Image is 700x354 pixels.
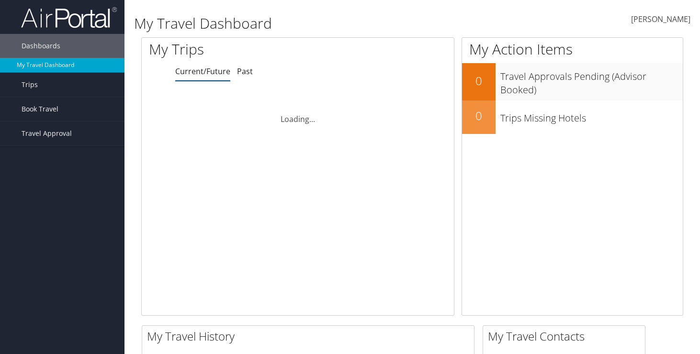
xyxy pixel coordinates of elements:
h3: Trips Missing Hotels [500,107,683,125]
span: Travel Approval [22,122,72,145]
h3: Travel Approvals Pending (Advisor Booked) [500,65,683,97]
h1: My Trips [149,39,316,59]
a: Past [237,66,253,77]
span: Book Travel [22,97,58,121]
a: 0Travel Approvals Pending (Advisor Booked) [462,63,683,100]
img: airportal-logo.png [21,6,117,29]
h1: My Action Items [462,39,683,59]
span: [PERSON_NAME] [631,14,690,24]
a: Current/Future [175,66,230,77]
h1: My Travel Dashboard [134,13,505,33]
div: Loading... [142,102,454,125]
h2: My Travel History [147,328,474,344]
h2: 0 [462,73,496,89]
a: 0Trips Missing Hotels [462,100,683,134]
span: Dashboards [22,34,60,58]
h2: My Travel Contacts [488,328,645,344]
h2: 0 [462,108,496,124]
a: [PERSON_NAME] [631,5,690,34]
span: Trips [22,73,38,97]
